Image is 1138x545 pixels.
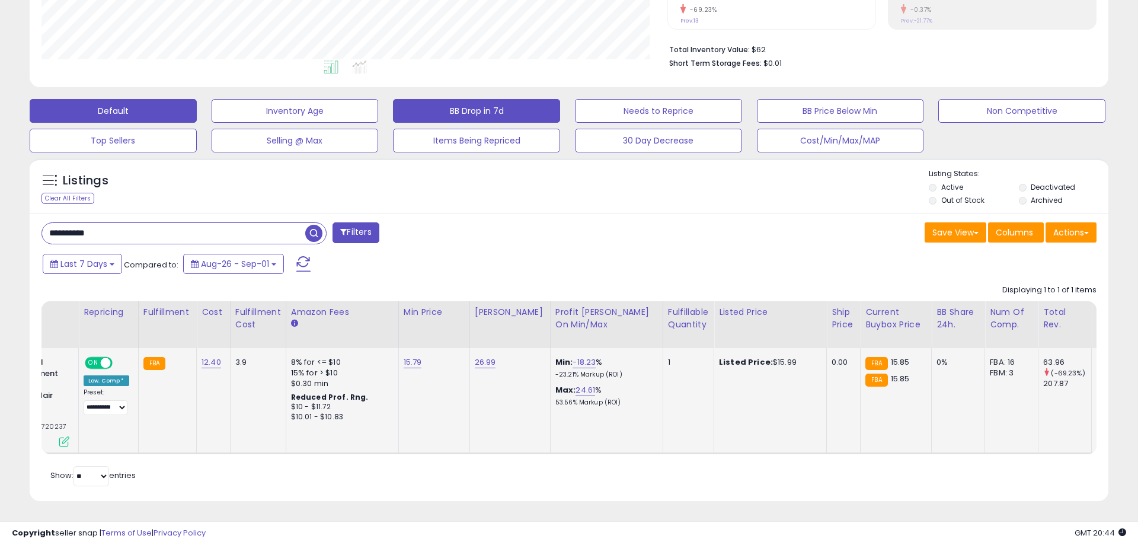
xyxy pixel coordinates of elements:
[1031,182,1075,192] label: Deactivated
[668,357,705,368] div: 1
[86,358,101,368] span: ON
[936,306,980,331] div: BB Share 24h.
[988,222,1044,243] button: Columns
[680,17,699,24] small: Prev: 13
[990,306,1033,331] div: Num of Comp.
[12,528,206,539] div: seller snap | |
[291,306,394,318] div: Amazon Fees
[201,258,269,270] span: Aug-26 - Sep-01
[84,375,129,386] div: Low. Comp *
[832,357,851,368] div: 0.00
[1002,285,1097,296] div: Displaying 1 to 1 of 1 items
[668,306,709,331] div: Fulfillable Quantity
[212,99,379,123] button: Inventory Age
[906,5,932,14] small: -0.37%
[291,402,389,412] div: $10 - $11.72
[475,356,496,368] a: 26.99
[404,306,465,318] div: Min Price
[235,306,281,331] div: Fulfillment Cost
[1043,378,1091,389] div: 207.87
[865,306,926,331] div: Current Buybox Price
[154,527,206,538] a: Privacy Policy
[555,357,654,379] div: %
[719,306,821,318] div: Listed Price
[291,392,369,402] b: Reduced Prof. Rng.
[990,368,1029,378] div: FBM: 3
[404,356,422,368] a: 15.79
[891,356,910,368] span: 15.85
[901,17,932,24] small: Prev: -21.77%
[832,306,855,331] div: Ship Price
[941,182,963,192] label: Active
[941,195,984,205] label: Out of Stock
[291,412,389,422] div: $10.01 - $10.83
[763,58,782,69] span: $0.01
[111,358,130,368] span: OFF
[60,258,107,270] span: Last 7 Days
[1051,368,1085,378] small: (-69.23%)
[30,129,197,152] button: Top Sellers
[996,227,1033,238] span: Columns
[757,129,924,152] button: Cost/Min/Max/MAP
[865,374,887,387] small: FBA
[124,259,178,270] span: Compared to:
[84,306,133,318] div: Repricing
[936,357,976,368] div: 0%
[575,99,742,123] button: Needs to Reprice
[50,470,136,481] span: Show: entries
[291,378,389,389] div: $0.30 min
[990,357,1029,368] div: FBA: 16
[333,222,379,243] button: Filters
[925,222,986,243] button: Save View
[891,373,910,384] span: 15.85
[1043,306,1086,331] div: Total Rev.
[101,527,152,538] a: Terms of Use
[1031,195,1063,205] label: Archived
[555,399,654,407] p: 53.56% Markup (ROI)
[235,357,277,368] div: 3.9
[1075,527,1126,538] span: 2025-09-9 20:44 GMT
[555,371,654,379] p: -23.21% Markup (ROI)
[555,384,576,396] b: Max:
[555,306,658,331] div: Profit [PERSON_NAME] on Min/Max
[575,129,742,152] button: 30 Day Decrease
[143,357,165,370] small: FBA
[555,385,654,407] div: %
[550,301,663,348] th: The percentage added to the cost of goods (COGS) that forms the calculator for Min & Max prices.
[1043,357,1091,368] div: 63.96
[669,44,750,55] b: Total Inventory Value:
[212,129,379,152] button: Selling @ Max
[183,254,284,274] button: Aug-26 - Sep-01
[938,99,1105,123] button: Non Competitive
[202,356,221,368] a: 12.40
[202,306,225,318] div: Cost
[865,357,887,370] small: FBA
[291,357,389,368] div: 8% for <= $10
[576,384,595,396] a: 24.61
[43,254,122,274] button: Last 7 Days
[41,193,94,204] div: Clear All Filters
[393,129,560,152] button: Items Being Repriced
[929,168,1108,180] p: Listing States:
[1046,222,1097,243] button: Actions
[143,306,191,318] div: Fulfillment
[30,99,197,123] button: Default
[686,5,717,14] small: -69.23%
[573,356,596,368] a: -18.23
[719,357,817,368] div: $15.99
[719,356,773,368] b: Listed Price:
[291,318,298,329] small: Amazon Fees.
[555,356,573,368] b: Min:
[63,173,108,189] h5: Listings
[12,527,55,538] strong: Copyright
[291,368,389,378] div: 15% for > $10
[84,388,129,415] div: Preset:
[475,306,545,318] div: [PERSON_NAME]
[669,42,1088,56] li: $62
[757,99,924,123] button: BB Price Below Min
[393,99,560,123] button: BB Drop in 7d
[669,58,762,68] b: Short Term Storage Fees:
